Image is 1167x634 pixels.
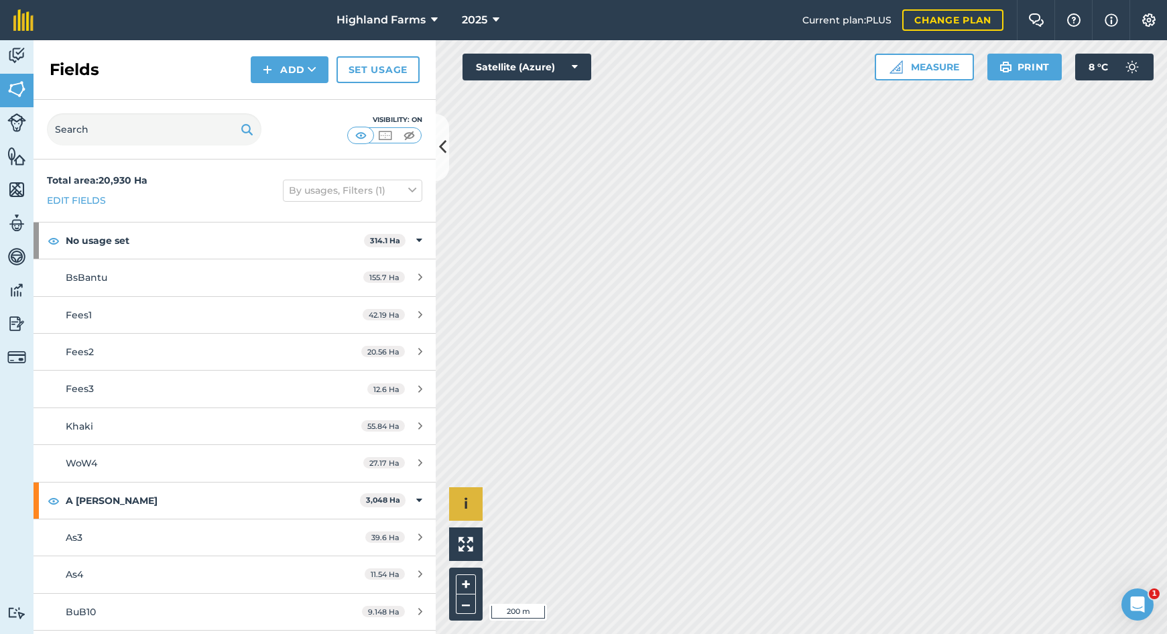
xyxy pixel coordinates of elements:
span: 8 ° C [1089,54,1108,80]
img: fieldmargin Logo [13,9,34,31]
img: svg+xml;base64,PHN2ZyB4bWxucz0iaHR0cDovL3d3dy53My5vcmcvMjAwMC9zdmciIHdpZHRoPSIxNCIgaGVpZ2h0PSIyNC... [263,62,272,78]
a: BuB109.148 Ha [34,594,436,630]
button: Print [987,54,1062,80]
strong: 314.1 Ha [370,236,400,245]
img: Four arrows, one pointing top left, one top right, one bottom right and the last bottom left [458,537,473,552]
a: BsBantu155.7 Ha [34,259,436,296]
img: svg+xml;base64,PHN2ZyB4bWxucz0iaHR0cDovL3d3dy53My5vcmcvMjAwMC9zdmciIHdpZHRoPSI1MCIgaGVpZ2h0PSI0MC... [353,129,369,142]
img: svg+xml;base64,PD94bWwgdmVyc2lvbj0iMS4wIiBlbmNvZGluZz0idXRmLTgiPz4KPCEtLSBHZW5lcmF0b3I6IEFkb2JlIE... [7,113,26,132]
span: 155.7 Ha [363,271,405,283]
strong: A [PERSON_NAME] [66,483,360,519]
a: Fees312.6 Ha [34,371,436,407]
img: svg+xml;base64,PD94bWwgdmVyc2lvbj0iMS4wIiBlbmNvZGluZz0idXRmLTgiPz4KPCEtLSBHZW5lcmF0b3I6IEFkb2JlIE... [7,348,26,367]
button: Measure [875,54,974,80]
span: Highland Farms [336,12,426,28]
img: svg+xml;base64,PHN2ZyB4bWxucz0iaHR0cDovL3d3dy53My5vcmcvMjAwMC9zdmciIHdpZHRoPSIxOCIgaGVpZ2h0PSIyNC... [48,233,60,249]
div: A [PERSON_NAME]3,048 Ha [34,483,436,519]
a: Fees142.19 Ha [34,297,436,333]
div: No usage set314.1 Ha [34,223,436,259]
span: 2025 [462,12,487,28]
button: i [449,487,483,521]
img: svg+xml;base64,PHN2ZyB4bWxucz0iaHR0cDovL3d3dy53My5vcmcvMjAwMC9zdmciIHdpZHRoPSI1MCIgaGVpZ2h0PSI0MC... [377,129,393,142]
span: 55.84 Ha [361,420,405,432]
img: Ruler icon [889,60,903,74]
span: 42.19 Ha [363,309,405,320]
div: Visibility: On [347,115,422,125]
img: svg+xml;base64,PHN2ZyB4bWxucz0iaHR0cDovL3d3dy53My5vcmcvMjAwMC9zdmciIHdpZHRoPSI1MCIgaGVpZ2h0PSI0MC... [401,129,418,142]
span: As3 [66,531,82,544]
button: + [456,574,476,594]
img: svg+xml;base64,PHN2ZyB4bWxucz0iaHR0cDovL3d3dy53My5vcmcvMjAwMC9zdmciIHdpZHRoPSI1NiIgaGVpZ2h0PSI2MC... [7,180,26,200]
strong: No usage set [66,223,364,259]
strong: 3,048 Ha [366,495,400,505]
span: As4 [66,568,83,580]
button: – [456,594,476,614]
img: svg+xml;base64,PD94bWwgdmVyc2lvbj0iMS4wIiBlbmNvZGluZz0idXRmLTgiPz4KPCEtLSBHZW5lcmF0b3I6IEFkb2JlIE... [7,314,26,334]
input: Search [47,113,261,145]
a: Edit fields [47,193,106,208]
span: 20.56 Ha [361,346,405,357]
button: Add [251,56,328,83]
span: WoW4 [66,457,97,469]
a: WoW427.17 Ha [34,445,436,481]
iframe: Intercom live chat [1121,588,1154,621]
img: svg+xml;base64,PHN2ZyB4bWxucz0iaHR0cDovL3d3dy53My5vcmcvMjAwMC9zdmciIHdpZHRoPSI1NiIgaGVpZ2h0PSI2MC... [7,146,26,166]
img: svg+xml;base64,PHN2ZyB4bWxucz0iaHR0cDovL3d3dy53My5vcmcvMjAwMC9zdmciIHdpZHRoPSIxNyIgaGVpZ2h0PSIxNy... [1105,12,1118,28]
span: 39.6 Ha [365,531,405,543]
span: BuB10 [66,606,96,618]
img: svg+xml;base64,PHN2ZyB4bWxucz0iaHR0cDovL3d3dy53My5vcmcvMjAwMC9zdmciIHdpZHRoPSIxOSIgaGVpZ2h0PSIyNC... [999,59,1012,75]
span: 12.6 Ha [367,383,405,395]
span: 9.148 Ha [362,606,405,617]
img: svg+xml;base64,PD94bWwgdmVyc2lvbj0iMS4wIiBlbmNvZGluZz0idXRmLTgiPz4KPCEtLSBHZW5lcmF0b3I6IEFkb2JlIE... [1119,54,1146,80]
strong: Total area : 20,930 Ha [47,174,147,186]
span: BsBantu [66,271,107,283]
img: svg+xml;base64,PD94bWwgdmVyc2lvbj0iMS4wIiBlbmNvZGluZz0idXRmLTgiPz4KPCEtLSBHZW5lcmF0b3I6IEFkb2JlIE... [7,607,26,619]
a: As411.54 Ha [34,556,436,592]
img: svg+xml;base64,PD94bWwgdmVyc2lvbj0iMS4wIiBlbmNvZGluZz0idXRmLTgiPz4KPCEtLSBHZW5lcmF0b3I6IEFkb2JlIE... [7,247,26,267]
span: 1 [1149,588,1160,599]
img: svg+xml;base64,PD94bWwgdmVyc2lvbj0iMS4wIiBlbmNvZGluZz0idXRmLTgiPz4KPCEtLSBHZW5lcmF0b3I6IEFkb2JlIE... [7,46,26,66]
span: 11.54 Ha [365,568,405,580]
a: As339.6 Ha [34,519,436,556]
button: 8 °C [1075,54,1154,80]
span: i [464,495,468,512]
a: Change plan [902,9,1003,31]
button: Satellite (Azure) [463,54,591,80]
span: Khaki [66,420,93,432]
img: svg+xml;base64,PHN2ZyB4bWxucz0iaHR0cDovL3d3dy53My5vcmcvMjAwMC9zdmciIHdpZHRoPSIxOSIgaGVpZ2h0PSIyNC... [241,121,253,137]
img: svg+xml;base64,PD94bWwgdmVyc2lvbj0iMS4wIiBlbmNvZGluZz0idXRmLTgiPz4KPCEtLSBHZW5lcmF0b3I6IEFkb2JlIE... [7,213,26,233]
img: Two speech bubbles overlapping with the left bubble in the forefront [1028,13,1044,27]
h2: Fields [50,59,99,80]
img: A cog icon [1141,13,1157,27]
span: Fees1 [66,309,92,321]
img: A question mark icon [1066,13,1082,27]
a: Set usage [336,56,420,83]
img: svg+xml;base64,PD94bWwgdmVyc2lvbj0iMS4wIiBlbmNvZGluZz0idXRmLTgiPz4KPCEtLSBHZW5lcmF0b3I6IEFkb2JlIE... [7,280,26,300]
button: By usages, Filters (1) [283,180,422,201]
span: Current plan : PLUS [802,13,892,27]
img: svg+xml;base64,PHN2ZyB4bWxucz0iaHR0cDovL3d3dy53My5vcmcvMjAwMC9zdmciIHdpZHRoPSIxOCIgaGVpZ2h0PSIyNC... [48,493,60,509]
span: 27.17 Ha [363,457,405,468]
span: Fees2 [66,346,94,358]
img: svg+xml;base64,PHN2ZyB4bWxucz0iaHR0cDovL3d3dy53My5vcmcvMjAwMC9zdmciIHdpZHRoPSI1NiIgaGVpZ2h0PSI2MC... [7,79,26,99]
span: Fees3 [66,383,94,395]
a: Khaki55.84 Ha [34,408,436,444]
a: Fees220.56 Ha [34,334,436,370]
